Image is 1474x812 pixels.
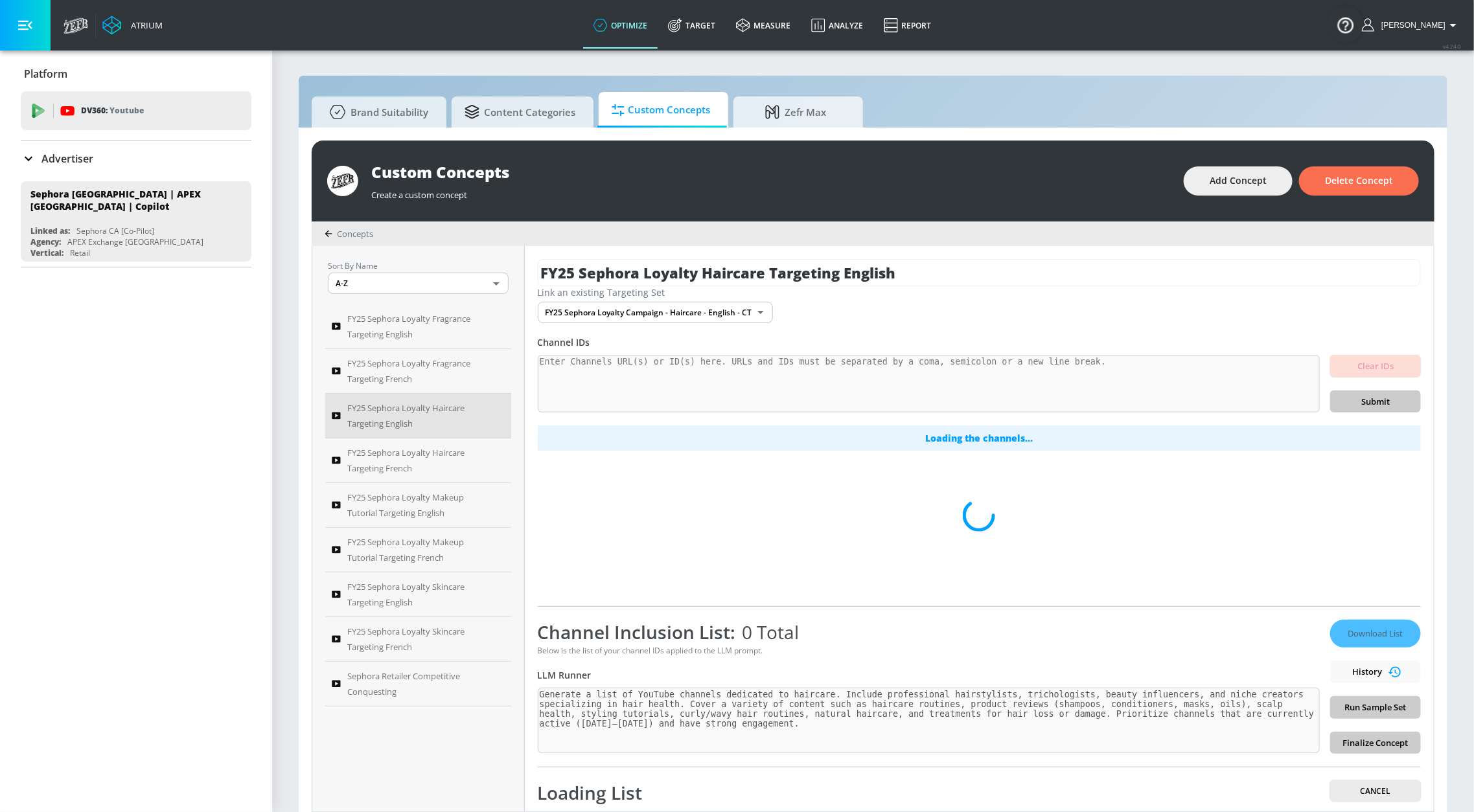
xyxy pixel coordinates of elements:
[658,2,726,49] a: Target
[1299,166,1419,196] button: Delete Concept
[21,56,251,92] div: Platform
[325,349,511,394] a: FY25 Sephora Loyalty Fragrance Targeting French
[347,624,487,655] span: FY25 Sephora Loyalty Skincare Targeting French
[873,2,941,49] a: Report
[371,183,1171,201] div: Create a custom concept
[81,104,144,118] p: DV360:
[1362,17,1461,33] button: [PERSON_NAME]
[1184,166,1293,196] button: Add Concept
[538,645,1320,656] div: Below is the list of your channel IDs applied to the LLM prompt.
[347,311,487,342] span: FY25 Sephora Loyalty Fragrance Targeting English
[328,259,509,273] p: Sort By Name
[612,95,710,126] span: Custom Concepts
[325,617,511,662] a: FY25 Sephora Loyalty Skincare Targeting French
[465,96,575,128] span: Content Categories
[21,91,251,130] div: DV360: Youtube
[726,2,801,49] a: measure
[325,228,373,240] div: Concepts
[538,302,773,323] div: FY25 Sephora Loyalty Campaign - Haircare - English - CT
[325,528,511,572] a: FY25 Sephora Loyalty Makeup Tutorial Targeting French
[21,181,251,262] div: Sephora [GEOGRAPHIC_DATA] | APEX [GEOGRAPHIC_DATA] | CopilotLinked as:Sephora CA [Co-Pilot]Agency...
[325,483,511,528] a: FY25 Sephora Loyalty Makeup Tutorial Targeting English
[746,96,845,128] span: Zefr Max
[1328,6,1364,43] button: Open Resource Center
[1376,21,1445,30] span: login as: shannan.conley@zefr.com
[21,141,251,177] div: Advertiser
[1341,784,1411,798] span: Cancel
[1210,173,1267,189] span: Add Concept
[70,247,90,258] div: Retail
[538,688,1320,753] textarea: Generate a list of YouTube channels dedicated to haircare. Include professional hairstylists, tri...
[347,534,487,565] span: FY25 Sephora Loyalty Makeup Tutorial Targeting French
[538,669,1320,681] div: LLM Runner
[325,304,511,349] a: FY25 Sephora Loyalty Fragrance Targeting English
[24,67,67,81] p: Platform
[736,620,800,644] span: 0 Total
[30,247,63,258] div: Vertical:
[1330,355,1421,378] button: Clear IDs
[325,662,511,706] a: Sephora Retailer Competitive Conquesting
[126,19,163,31] div: Atrium
[325,394,511,438] a: FY25 Sephora Loyalty Haircare Targeting English
[109,104,144,117] p: Youtube
[67,236,203,247] div: APEX Exchange [GEOGRAPHIC_DATA]
[538,286,1421,299] div: Link an existing Targeting Set
[538,620,1320,644] div: Channel Inclusion List:
[30,188,230,212] div: Sephora [GEOGRAPHIC_DATA] | APEX [GEOGRAPHIC_DATA] | Copilot
[538,336,1421,348] div: Channel IDs
[76,225,154,236] div: Sephora CA [Co-Pilot]
[583,2,658,49] a: optimize
[325,96,428,128] span: Brand Suitability
[347,355,487,387] span: FY25 Sephora Loyalty Fragrance Targeting French
[371,161,1171,183] div: Custom Concepts
[801,2,873,49] a: Analyze
[1341,359,1411,374] span: Clear IDs
[1443,43,1461,50] span: v 4.24.0
[347,668,487,699] span: Sephora Retailer Competitive Conquesting
[337,228,373,240] span: Concepts
[1330,780,1421,802] button: Cancel
[347,445,487,476] span: FY25 Sephora Loyalty Haircare Targeting French
[325,572,511,617] a: FY25 Sephora Loyalty Skincare Targeting English
[538,425,1421,451] div: Loading the channels...
[41,152,93,166] p: Advertiser
[347,490,487,521] span: FY25 Sephora Loyalty Makeup Tutorial Targeting English
[347,579,487,610] span: FY25 Sephora Loyalty Skincare Targeting English
[328,273,509,294] div: A-Z
[30,236,61,247] div: Agency:
[325,438,511,483] a: FY25 Sephora Loyalty Haircare Targeting French
[347,400,487,431] span: FY25 Sephora Loyalty Haircare Targeting English
[30,225,70,236] div: Linked as:
[102,16,163,35] a: Atrium
[538,780,643,805] span: Loading List
[1325,173,1393,189] span: Delete Concept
